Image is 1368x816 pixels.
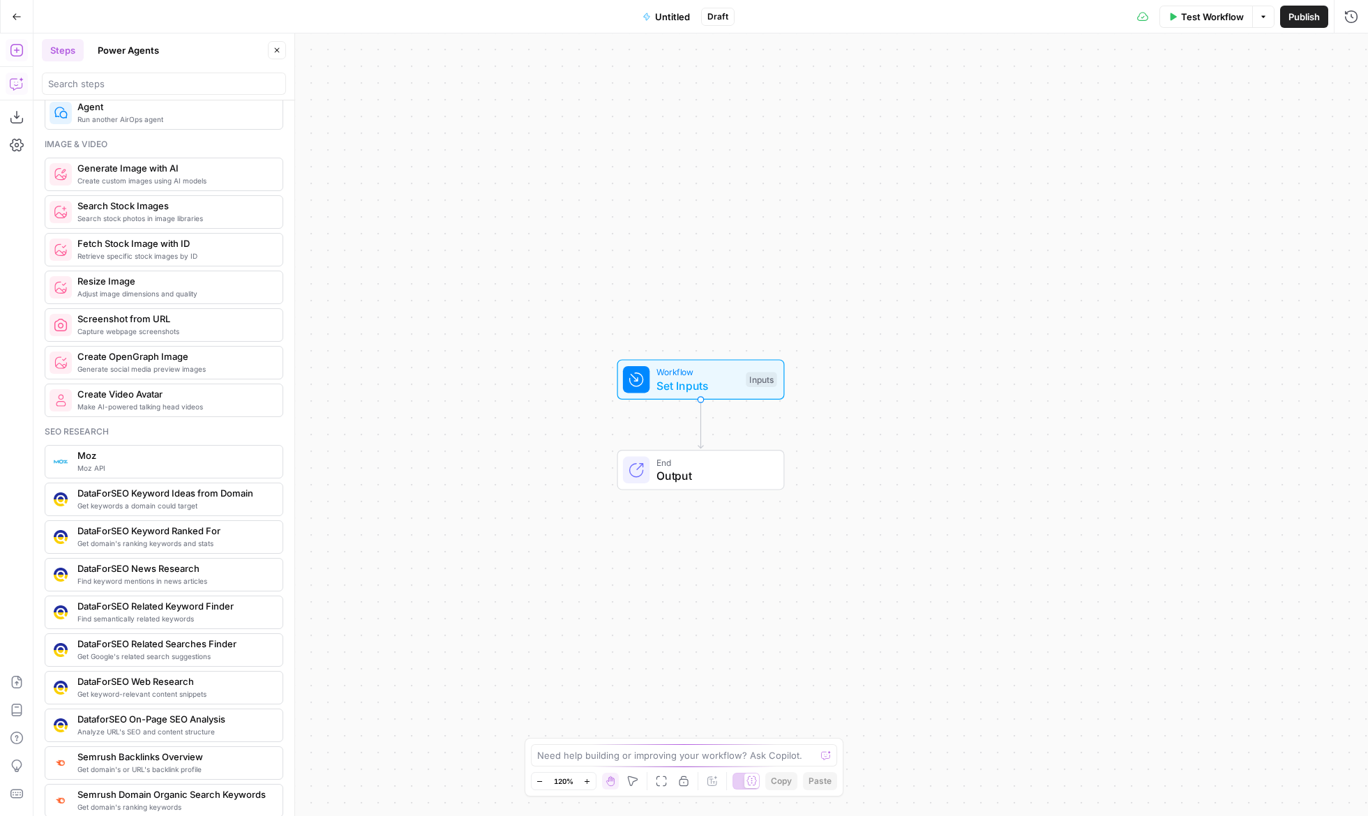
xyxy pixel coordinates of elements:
span: Moz API [77,462,271,474]
span: Search stock photos in image libraries [77,213,271,224]
span: Get domain's or URL's backlink profile [77,764,271,775]
span: Screenshot from URL [77,312,271,326]
span: Output [656,467,770,484]
span: Generate social media preview images [77,363,271,375]
img: se7yyxfvbxn2c3qgqs66gfh04cl6 [54,605,68,619]
span: Analyze URL's SEO and content structure [77,726,271,737]
div: EndOutput [571,450,831,490]
img: 9u0p4zbvbrir7uayayktvs1v5eg0 [54,643,68,657]
span: Copy [771,775,792,787]
div: Seo research [45,425,283,438]
span: End [656,455,770,469]
span: Set Inputs [656,377,739,394]
img: pyizt6wx4h99f5rkgufsmugliyey [54,356,68,370]
span: Get domain's ranking keywords [77,801,271,813]
button: Test Workflow [1159,6,1252,28]
img: 3lyvnidk9veb5oecvmize2kaffdg [54,757,68,769]
span: 120% [554,776,573,787]
g: Edge from start to end [698,400,703,448]
span: Adjust image dimensions and quality [77,288,271,299]
input: Search steps [48,77,280,91]
span: DataForSEO News Research [77,561,271,575]
span: Untitled [655,10,690,24]
span: Fetch Stock Image with ID [77,236,271,250]
span: Agent [77,100,271,114]
span: DataforSEO On-Page SEO Analysis [77,712,271,726]
span: Retrieve specific stock images by ID [77,250,271,262]
button: Publish [1280,6,1328,28]
img: 3iojl28do7crl10hh26nxau20pae [54,530,68,544]
span: Search Stock Images [77,199,271,213]
button: Copy [765,772,797,790]
span: DataForSEO Related Keyword Finder [77,599,271,613]
span: Create Video Avatar [77,387,271,401]
img: p4kt2d9mz0di8532fmfgvfq6uqa0 [54,794,68,806]
span: DataForSEO Keyword Ideas from Domain [77,486,271,500]
span: Make AI-powered talking head videos [77,401,271,412]
img: qj0lddqgokrswkyaqb1p9cmo0sp5 [54,492,68,506]
span: Publish [1288,10,1320,24]
span: Create custom images using AI models [77,175,271,186]
span: Get Google's related search suggestions [77,651,271,662]
span: Moz [77,448,271,462]
span: Semrush Domain Organic Search Keywords [77,787,271,801]
span: Get domain's ranking keywords and stats [77,538,271,549]
span: Run another AirOps agent [77,114,271,125]
span: Workflow [656,365,739,379]
div: WorkflowSet InputsInputs [571,359,831,400]
span: Get keyword-relevant content snippets [77,688,271,700]
span: Draft [707,10,728,23]
img: 3hnddut9cmlpnoegpdll2wmnov83 [54,681,68,695]
span: Create OpenGraph Image [77,349,271,363]
img: rmejigl5z5mwnxpjlfq225817r45 [54,393,68,407]
span: DataForSEO Web Research [77,674,271,688]
span: DataForSEO Keyword Ranked For [77,524,271,538]
button: Power Agents [89,39,167,61]
span: Resize Image [77,274,271,288]
span: Find keyword mentions in news articles [77,575,271,587]
span: Get keywords a domain could target [77,500,271,511]
span: Capture webpage screenshots [77,326,271,337]
span: Semrush Backlinks Overview [77,750,271,764]
span: Find semantically related keywords [77,613,271,624]
button: Paste [803,772,837,790]
button: Steps [42,39,84,61]
span: DataForSEO Related Searches Finder [77,637,271,651]
span: Generate Image with AI [77,161,271,175]
span: Paste [809,775,832,787]
img: y3iv96nwgxbwrvt76z37ug4ox9nv [54,718,68,732]
div: Inputs [746,372,776,387]
button: Untitled [634,6,698,28]
span: Test Workflow [1181,10,1244,24]
div: Image & video [45,138,283,151]
img: vjoh3p9kohnippxyp1brdnq6ymi1 [54,568,68,582]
